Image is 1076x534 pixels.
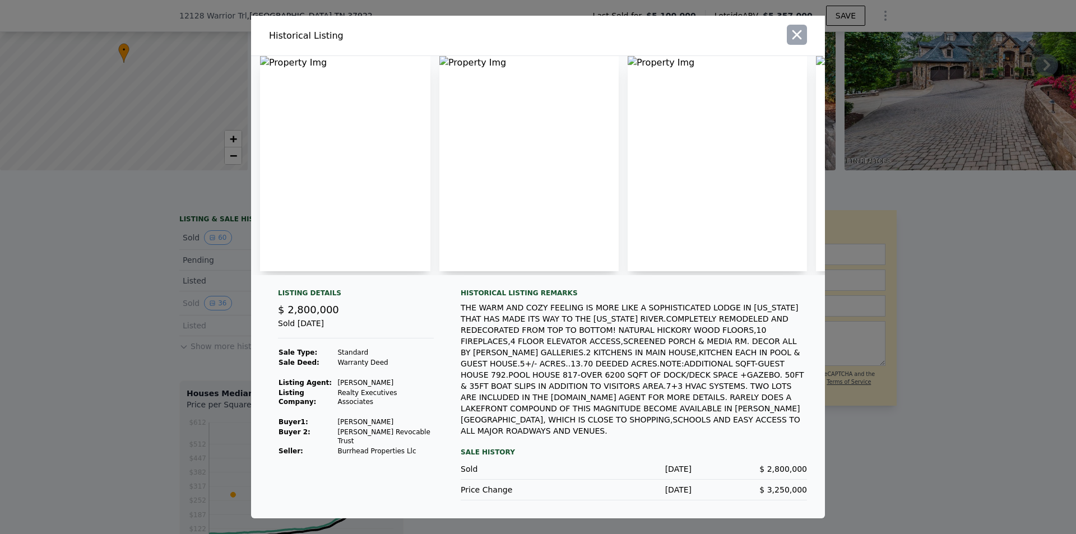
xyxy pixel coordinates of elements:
td: Realty Executives Associates [337,388,434,407]
div: Sale History [461,445,807,459]
td: [PERSON_NAME] [337,417,434,427]
strong: Listing Company: [279,389,316,406]
td: [PERSON_NAME] Revocable Trust [337,427,434,446]
strong: Buyer 1 : [279,418,308,426]
strong: Buyer 2: [279,428,310,436]
img: Property Img [816,56,995,271]
div: [DATE] [576,463,692,475]
div: THE WARM AND COZY FEELING IS MORE LIKE A SOPHISTICATED LODGE IN [US_STATE] THAT HAS MADE ITS WAY ... [461,302,807,437]
div: Sold [DATE] [278,318,434,338]
td: Warranty Deed [337,357,434,368]
strong: Sale Deed: [279,359,319,366]
img: Property Img [439,56,619,271]
td: Standard [337,347,434,357]
img: Property Img [260,56,430,271]
div: Historical Listing remarks [461,289,807,298]
span: $ 2,800,000 [759,465,807,473]
td: [PERSON_NAME] [337,378,434,388]
td: Burrhead Properties Llc [337,446,434,456]
strong: Listing Agent: [279,379,332,387]
img: Property Img [628,56,807,271]
span: $ 2,800,000 [278,304,339,315]
strong: Sale Type: [279,349,317,356]
div: Historical Listing [269,29,534,43]
span: $ 3,250,000 [759,485,807,494]
div: Price Change [461,484,576,495]
strong: Seller : [279,447,303,455]
div: Listing Details [278,289,434,302]
div: [DATE] [576,484,692,495]
div: Sold [461,463,576,475]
